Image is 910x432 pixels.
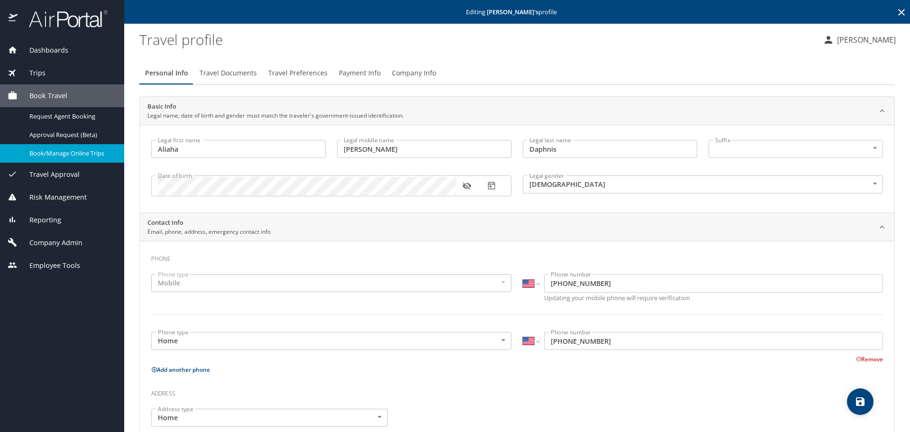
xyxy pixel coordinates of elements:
button: Add another phone [151,366,210,374]
span: Request Agent Booking [29,112,113,121]
strong: [PERSON_NAME] 's [487,8,538,16]
span: Employee Tools [18,260,80,271]
div: Home [151,409,388,427]
div: Mobile [151,274,511,292]
p: Email, phone, address, emergency contact info [147,228,271,236]
div: ​ [709,140,883,158]
span: Trips [18,68,45,78]
h2: Basic Info [147,102,404,111]
span: Book/Manage Online Trips [29,149,113,158]
div: Basic InfoLegal name, date of birth and gender must match the traveler's government-issued identi... [140,125,894,212]
span: Company Info [392,67,436,79]
p: [PERSON_NAME] [834,34,896,46]
img: airportal-logo.png [18,9,108,28]
span: Travel Approval [18,169,80,180]
span: Company Admin [18,238,82,248]
p: Editing profile [127,9,907,15]
h3: Phone [151,248,883,265]
div: [DEMOGRAPHIC_DATA] [523,175,883,193]
div: Profile [139,62,895,84]
span: Personal Info [145,67,188,79]
div: Contact InfoEmail, phone, address, emergency contact info [140,213,894,241]
div: Home [151,332,511,350]
button: Remove [856,355,883,363]
span: Travel Preferences [268,67,328,79]
p: Legal name, date of birth and gender must match the traveler's government-issued identification. [147,111,404,120]
div: Basic InfoLegal name, date of birth and gender must match the traveler's government-issued identi... [140,97,894,125]
h3: Address [151,383,883,399]
img: icon-airportal.png [9,9,18,28]
span: Risk Management [18,192,87,202]
p: Updating your mobile phone will require verification [544,295,883,301]
span: Dashboards [18,45,68,55]
span: Reporting [18,215,61,225]
span: Travel Documents [200,67,257,79]
button: [PERSON_NAME] [819,31,900,48]
span: Payment Info [339,67,381,79]
h1: Travel profile [139,25,815,54]
h2: Contact Info [147,218,271,228]
button: save [847,388,874,415]
span: Book Travel [18,91,67,101]
span: Approval Request (Beta) [29,130,113,139]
